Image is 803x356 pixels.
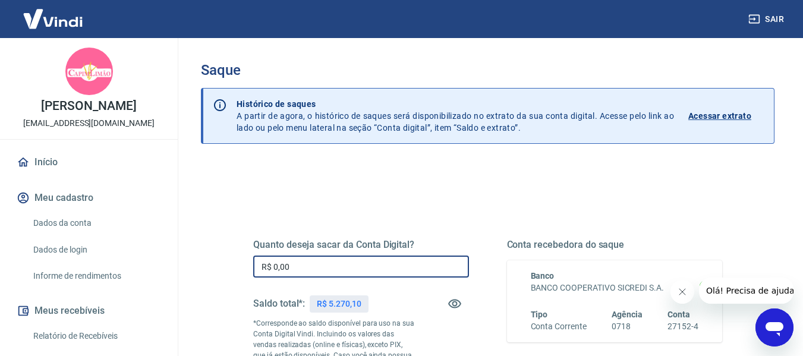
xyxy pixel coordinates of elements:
[612,310,643,319] span: Agência
[29,264,163,288] a: Informe de rendimentos
[237,98,674,134] p: A partir de agora, o histórico de saques será disponibilizado no extrato da sua conta digital. Ac...
[531,310,548,319] span: Tipo
[755,308,793,346] iframe: Botão para abrir a janela de mensagens
[699,278,793,304] iframe: Mensagem da empresa
[670,280,694,304] iframe: Fechar mensagem
[29,211,163,235] a: Dados da conta
[507,239,723,251] h5: Conta recebedora do saque
[667,310,690,319] span: Conta
[14,149,163,175] a: Início
[23,117,155,130] p: [EMAIL_ADDRESS][DOMAIN_NAME]
[667,320,698,333] h6: 27152-4
[14,1,92,37] img: Vindi
[317,298,361,310] p: R$ 5.270,10
[531,271,555,281] span: Banco
[531,282,699,294] h6: BANCO COOPERATIVO SICREDI S.A.
[29,238,163,262] a: Dados de login
[746,8,789,30] button: Sair
[253,239,469,251] h5: Quanto deseja sacar da Conta Digital?
[531,320,587,333] h6: Conta Corrente
[612,320,643,333] h6: 0718
[65,48,113,95] img: b3b5da38-2be6-44ff-a204-f786c7b2cd31.jpeg
[41,100,136,112] p: [PERSON_NAME]
[14,185,163,211] button: Meu cadastro
[688,98,764,134] a: Acessar extrato
[237,98,674,110] p: Histórico de saques
[253,298,305,310] h5: Saldo total*:
[7,8,100,18] span: Olá! Precisa de ajuda?
[201,62,774,78] h3: Saque
[14,298,163,324] button: Meus recebíveis
[29,324,163,348] a: Relatório de Recebíveis
[688,110,751,122] p: Acessar extrato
